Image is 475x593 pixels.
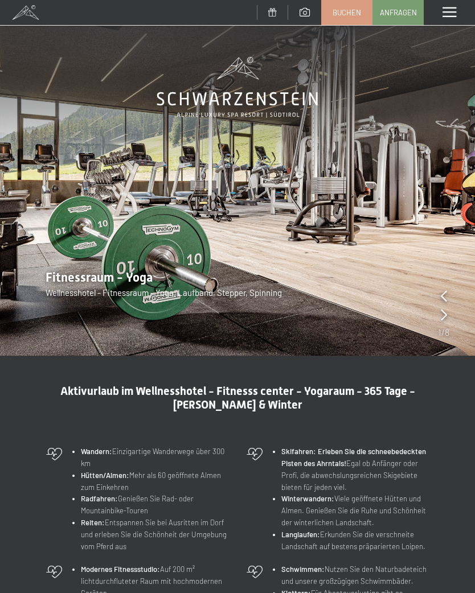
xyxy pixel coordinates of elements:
[281,530,320,539] strong: Langlaufen:
[441,326,445,339] span: /
[373,1,423,24] a: Anfragen
[281,447,316,456] strong: Skifahren:
[81,447,112,456] strong: Wandern:
[81,471,129,480] strong: Hütten/Almen:
[322,1,372,24] a: Buchen
[281,447,426,468] strong: Erleben Sie die schneebedeckten Pisten des Ahrntals!
[81,565,160,574] strong: Modernes Fitnessstudio:
[445,326,449,339] span: 8
[333,7,361,18] span: Buchen
[281,493,429,528] li: Viele geöffnete Hütten und Almen. Genießen Sie die Ruhe und Schönheit der winterlichen Landschaft.
[281,446,429,493] li: Egal ob Anfänger oder Profi, die abwechslungsreichen Skigebiete bieten für jeden viel.
[81,493,229,517] li: Genießen Sie Rad- oder Mountainbike-Touren
[81,518,105,527] strong: Reiten:
[81,470,229,493] li: Mehr als 60 geöffnete Almen zum Einkehren
[281,563,429,587] li: Nutzen Sie den Naturbadeteich und unsere großzügigen Schwimmbäder.
[438,326,441,339] span: 1
[281,565,325,574] strong: Schwimmen:
[81,446,229,470] li: Einzigartige Wanderwege über 300 km
[46,287,282,298] span: Wellnesshotel - Fitnessraum - Yoga, Laufband, Stepper, Spinning
[60,384,415,411] span: Aktivurlaub im Wellnesshotel - Fitnesss center - Yogaraum - 365 Tage - [PERSON_NAME] & Winter
[81,517,229,552] li: Entspannen Sie bei Ausritten im Dorf und erleben Sie die Schönheit der Umgebung vom Pferd aus
[81,494,118,503] strong: Radfahren:
[281,494,334,503] strong: Winterwandern:
[46,270,153,285] span: Fitnessraum - Yoga
[380,7,417,18] span: Anfragen
[281,529,429,553] li: Erkunden Sie die verschneite Landschaft auf bestens präparierten Loipen.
